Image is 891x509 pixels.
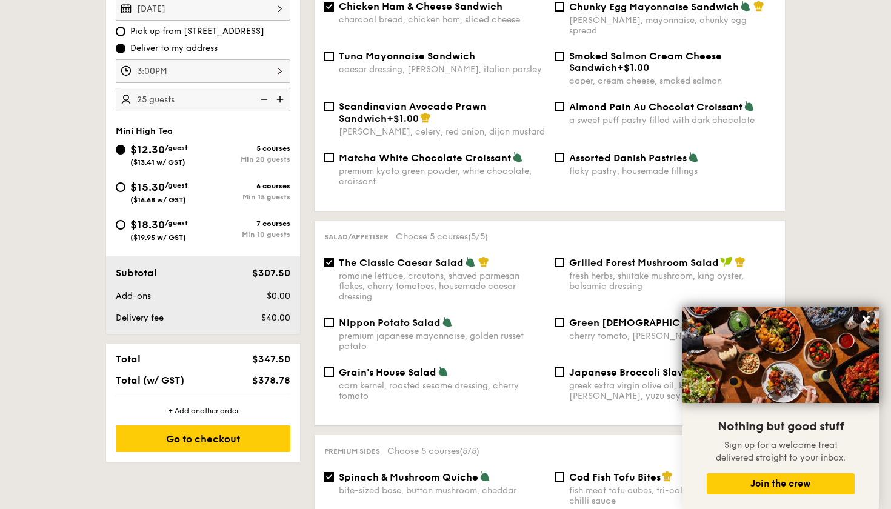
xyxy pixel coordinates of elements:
img: icon-vegetarian.fe4039eb.svg [479,471,490,482]
span: Premium sides [324,447,380,456]
div: fish meat tofu cubes, tri-colour capsicum, thai chilli sauce [569,485,775,506]
span: ($13.41 w/ GST) [130,158,185,167]
img: icon-vegetarian.fe4039eb.svg [512,151,523,162]
div: corn kernel, roasted sesame dressing, cherry tomato [339,381,545,401]
span: $40.00 [261,313,290,323]
div: greek extra virgin olive oil, kizami [PERSON_NAME], yuzu soy-sesame dressing [569,381,775,401]
img: icon-vegetarian.fe4039eb.svg [465,256,476,267]
input: Pick up from [STREET_ADDRESS] [116,27,125,36]
input: $18.30/guest($19.95 w/ GST)7 coursesMin 10 guests [116,220,125,230]
input: The Classic Caesar Saladromaine lettuce, croutons, shaved parmesan flakes, cherry tomatoes, house... [324,258,334,267]
span: Mini High Tea [116,126,173,136]
span: $307.50 [252,267,290,279]
span: (5/5) [459,446,479,456]
img: icon-vegetarian.fe4039eb.svg [438,366,449,377]
span: +$1.00 [387,113,419,124]
div: flaky pastry, housemade fillings [569,166,775,176]
div: fresh herbs, shiitake mushroom, king oyster, balsamic dressing [569,271,775,291]
span: Scandinavian Avocado Prawn Sandwich [339,101,486,124]
div: 5 courses [203,144,290,153]
img: icon-vegetarian.fe4039eb.svg [744,101,755,111]
img: icon-chef-hat.a58ddaea.svg [420,112,431,123]
input: Chunky Egg Mayonnaise Sandwich[PERSON_NAME], mayonnaise, chunky egg spread [555,2,564,12]
img: icon-vegetarian.fe4039eb.svg [740,1,751,12]
input: Grain's House Saladcorn kernel, roasted sesame dressing, cherry tomato [324,367,334,377]
span: Salad/Appetiser [324,233,389,241]
div: [PERSON_NAME], mayonnaise, chunky egg spread [569,15,775,36]
img: icon-chef-hat.a58ddaea.svg [735,256,746,267]
input: $15.30/guest($16.68 w/ GST)6 coursesMin 15 guests [116,182,125,192]
span: Green [DEMOGRAPHIC_DATA] Salad [569,317,746,328]
button: Join the crew [707,473,855,494]
input: Chicken Ham & Cheese Sandwichcharcoal bread, chicken ham, sliced cheese [324,2,334,12]
input: Spinach & Mushroom Quichebite-sized base, button mushroom, cheddar [324,472,334,482]
span: ($16.68 w/ GST) [130,196,186,204]
input: Deliver to my address [116,44,125,53]
input: Japanese Broccoli Slawgreek extra virgin olive oil, kizami [PERSON_NAME], yuzu soy-sesame dressing [555,367,564,377]
img: icon-chef-hat.a58ddaea.svg [753,1,764,12]
span: Choose 5 courses [396,231,488,242]
button: Close [856,310,876,329]
div: a sweet puff pastry filled with dark chocolate [569,115,775,125]
span: /guest [165,181,188,190]
input: Almond Pain Au Chocolat Croissanta sweet puff pastry filled with dark chocolate [555,102,564,111]
span: Pick up from [STREET_ADDRESS] [130,25,264,38]
input: Tuna Mayonnaise Sandwichcaesar dressing, [PERSON_NAME], italian parsley [324,52,334,61]
span: Delivery fee [116,313,164,323]
span: Chicken Ham & Cheese Sandwich [339,1,502,12]
img: icon-reduce.1d2dbef1.svg [254,88,272,111]
span: Assorted Danish Pastries [569,152,687,164]
span: Nothing but good stuff [718,419,844,434]
span: Chunky Egg Mayonnaise Sandwich [569,1,739,13]
span: $0.00 [267,291,290,301]
img: icon-vegetarian.fe4039eb.svg [442,316,453,327]
div: 6 courses [203,182,290,190]
input: $12.30/guest($13.41 w/ GST)5 coursesMin 20 guests [116,145,125,155]
span: /guest [165,219,188,227]
span: $378.78 [252,374,290,386]
span: $12.30 [130,143,165,156]
span: Spinach & Mushroom Quiche [339,471,478,483]
span: The Classic Caesar Salad [339,257,464,268]
input: Event time [116,59,290,83]
span: Almond Pain Au Chocolat Croissant [569,101,743,113]
img: icon-chef-hat.a58ddaea.svg [662,471,673,482]
div: caper, cream cheese, smoked salmon [569,76,775,86]
span: Nippon Potato Salad [339,317,441,328]
div: bite-sized base, button mushroom, cheddar [339,485,545,496]
img: icon-vegan.f8ff3823.svg [720,256,732,267]
div: premium japanese mayonnaise, golden russet potato [339,331,545,351]
div: Min 20 guests [203,155,290,164]
span: $347.50 [252,353,290,365]
div: Min 15 guests [203,193,290,201]
input: Green [DEMOGRAPHIC_DATA] Saladcherry tomato, [PERSON_NAME], feta cheese [555,318,564,327]
div: [PERSON_NAME], celery, red onion, dijon mustard [339,127,545,137]
span: $15.30 [130,181,165,194]
div: charcoal bread, chicken ham, sliced cheese [339,15,545,25]
input: Scandinavian Avocado Prawn Sandwich+$1.00[PERSON_NAME], celery, red onion, dijon mustard [324,102,334,111]
span: Cod Fish Tofu Bites [569,471,661,483]
input: Cod Fish Tofu Bitesfish meat tofu cubes, tri-colour capsicum, thai chilli sauce [555,472,564,482]
span: /guest [165,144,188,152]
input: Number of guests [116,88,290,111]
span: ($19.95 w/ GST) [130,233,186,242]
span: (5/5) [468,231,488,242]
span: Deliver to my address [130,42,218,55]
div: + Add another order [116,406,290,416]
input: Smoked Salmon Cream Cheese Sandwich+$1.00caper, cream cheese, smoked salmon [555,52,564,61]
div: caesar dressing, [PERSON_NAME], italian parsley [339,64,545,75]
img: icon-vegetarian.fe4039eb.svg [688,151,699,162]
span: Add-ons [116,291,151,301]
span: +$1.00 [617,62,649,73]
span: Smoked Salmon Cream Cheese Sandwich [569,50,722,73]
span: Grilled Forest Mushroom Salad [569,257,719,268]
img: icon-chef-hat.a58ddaea.svg [478,256,489,267]
span: Total [116,353,141,365]
div: Min 10 guests [203,230,290,239]
img: icon-add.58712e84.svg [272,88,290,111]
span: Grain's House Salad [339,367,436,378]
input: Assorted Danish Pastriesflaky pastry, housemade fillings [555,153,564,162]
input: Grilled Forest Mushroom Saladfresh herbs, shiitake mushroom, king oyster, balsamic dressing [555,258,564,267]
span: Tuna Mayonnaise Sandwich [339,50,475,62]
span: Choose 5 courses [387,446,479,456]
